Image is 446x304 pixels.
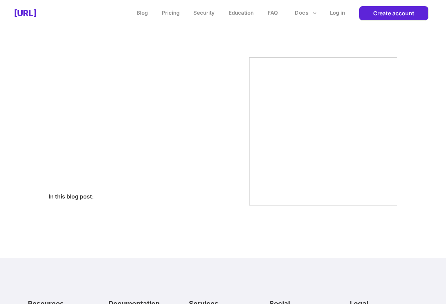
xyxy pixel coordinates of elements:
[137,9,148,16] a: Blog
[330,9,345,16] h2: Log in
[49,193,94,200] p: In this blog post:
[162,9,179,16] a: Pricing
[193,9,215,16] a: Security
[268,9,278,16] a: FAQ
[14,8,37,18] h2: [URL]
[292,6,320,20] button: more
[373,6,414,20] p: Create account
[229,9,254,16] a: Education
